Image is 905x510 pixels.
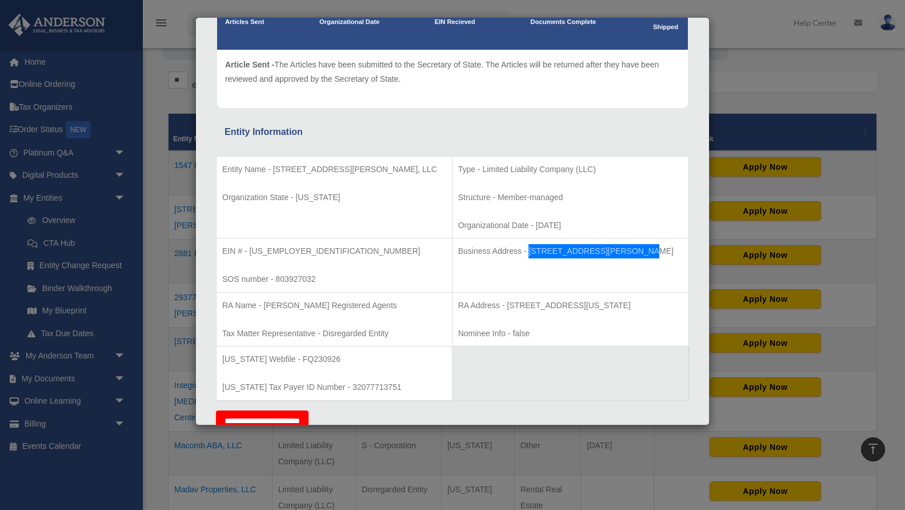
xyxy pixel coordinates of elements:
[458,326,683,341] p: Nominee Info - false
[458,190,683,205] p: Structure - Member-managed
[222,326,446,341] p: Tax Matter Representative - Disregarded Entity
[222,244,446,258] p: EIN # - [US_EMPLOYER_IDENTIFICATION_NUMBER]
[225,124,680,140] div: Entity Information
[225,58,680,86] p: The Articles have been submitted to the Secretary of State. The Articles will be returned after t...
[225,60,274,69] span: Article Sent -
[458,298,683,313] p: RA Address - [STREET_ADDRESS][US_STATE]
[222,352,446,366] p: [US_STATE] Webfile - FQ230926
[458,218,683,233] p: Organizational Date - [DATE]
[222,190,446,205] p: Organization State - [US_STATE]
[458,162,683,177] p: Type - Limited Liability Company (LLC)
[222,298,446,313] p: RA Name - [PERSON_NAME] Registered Agents
[222,380,446,395] p: [US_STATE] Tax Payer ID Number - 32077713751
[435,17,475,28] p: EIN Recieved
[225,17,264,28] p: Articles Sent
[222,272,446,286] p: SOS number - 803927032
[458,244,683,258] p: Business Address - [STREET_ADDRESS][PERSON_NAME]
[222,162,446,177] p: Entity Name - [STREET_ADDRESS][PERSON_NAME], LLC
[651,22,680,33] p: Shipped
[530,17,596,28] p: Documents Complete
[319,17,379,28] p: Organizational Date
